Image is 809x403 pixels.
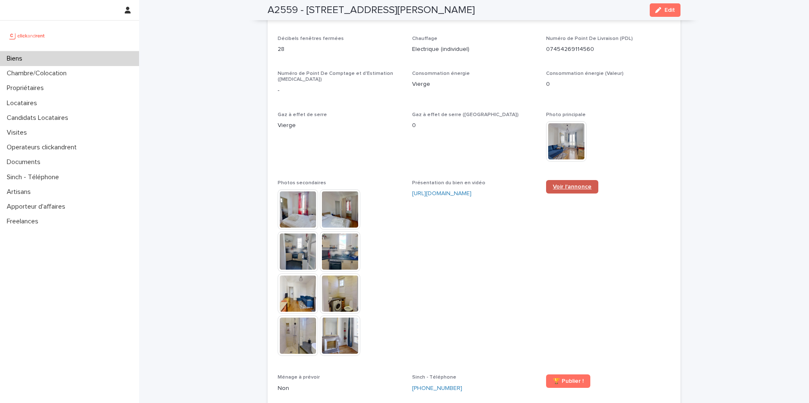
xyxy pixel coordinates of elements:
span: Présentation du bien en vidéo [412,180,485,186]
p: Freelances [3,217,45,225]
span: Photo principale [546,112,586,117]
span: Ménage à prévoir [278,375,320,380]
span: Numéro de Point De Comptage et d'Estimation ([MEDICAL_DATA]) [278,71,393,82]
p: - [278,86,402,95]
p: Vierge [278,121,402,130]
span: 🏆 Publier ! [553,378,584,384]
span: Consommation énergie (Valeur) [546,71,624,76]
p: Non [278,384,402,393]
h2: A2559 - [STREET_ADDRESS][PERSON_NAME] [268,4,475,16]
a: Voir l'annonce [546,180,598,194]
span: Gaz à effet de serre ([GEOGRAPHIC_DATA]) [412,112,519,117]
span: Sinch - Téléphone [412,375,456,380]
ringoverc2c-number-84e06f14122c: [PHONE_NUMBER] [412,385,462,391]
p: Biens [3,55,29,63]
p: 0 [546,80,670,89]
img: UCB0brd3T0yccxBKYDjQ [7,27,48,44]
span: Voir l'annonce [553,184,592,190]
span: Décibels fenêtres fermées [278,36,344,41]
p: 0 [412,121,536,130]
p: Documents [3,158,47,166]
a: [URL][DOMAIN_NAME] [412,191,471,196]
span: Gaz à effet de serre [278,112,327,117]
p: Chambre/Colocation [3,69,73,77]
p: Sinch - Téléphone [3,173,66,181]
p: Operateurs clickandrent [3,143,83,151]
span: Consommation énergie [412,71,470,76]
p: Visites [3,129,34,137]
span: Chauffage [412,36,437,41]
p: Artisans [3,188,38,196]
ringoverc2c-84e06f14122c: Call with Ringover [412,385,462,391]
p: Electrique (individuel) [412,45,536,54]
p: Locataires [3,99,44,107]
span: Photos secondaires [278,180,326,186]
span: Numéro de Point De Livraison (PDL) [546,36,633,41]
a: 🏆 Publier ! [546,374,590,388]
p: Apporteur d'affaires [3,203,72,211]
p: Propriétaires [3,84,51,92]
span: Edit [664,7,675,13]
p: 07454269114560 [546,45,670,54]
p: Vierge [412,80,536,89]
p: 28 [278,45,402,54]
a: [PHONE_NUMBER] [412,384,462,393]
button: Edit [650,3,680,17]
p: Candidats Locataires [3,114,75,122]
